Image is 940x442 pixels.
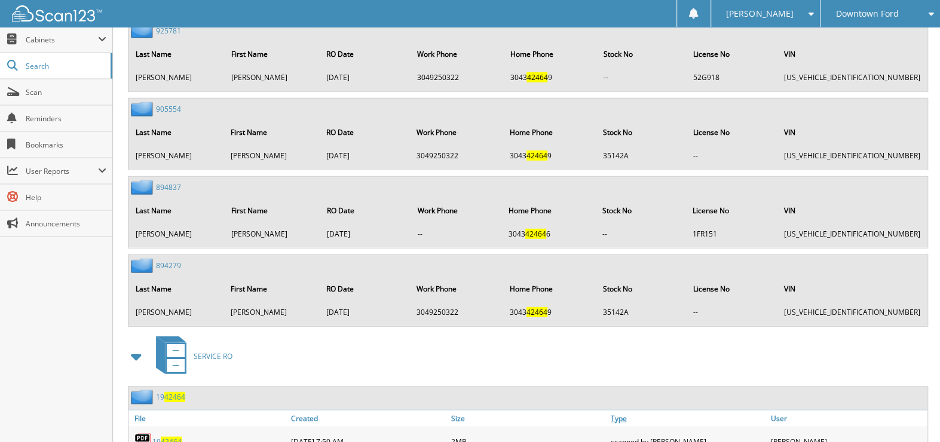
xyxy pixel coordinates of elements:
a: 894279 [156,260,181,271]
td: 52G918 [687,67,777,87]
td: [PERSON_NAME] [225,67,319,87]
td: 3049250322 [411,67,503,87]
td: 3043 9 [504,146,596,165]
th: Work Phone [411,42,503,66]
a: Created [288,410,448,426]
a: 925781 [156,26,181,36]
th: RO Date [320,42,410,66]
span: Search [26,61,105,71]
img: scan123-logo-white.svg [12,5,102,22]
td: [PERSON_NAME] [130,146,223,165]
td: 3049250322 [411,146,503,165]
th: VIN [778,42,926,66]
a: 1942464 [156,392,185,402]
a: Size [448,410,608,426]
td: [PERSON_NAME] [130,302,223,322]
td: -- [596,224,685,244]
td: [PERSON_NAME] [225,302,319,322]
th: Stock No [596,198,685,223]
span: 42464 [526,307,547,317]
span: Downtown Ford [836,10,899,17]
span: 42464 [526,151,547,161]
a: File [128,410,288,426]
span: User Reports [26,166,98,176]
td: [PERSON_NAME] [130,67,223,87]
img: folder2.png [131,180,156,195]
img: folder2.png [131,389,156,404]
th: Home Phone [504,42,596,66]
td: [DATE] [320,146,409,165]
td: 1FR151 [687,224,777,244]
th: Work Phone [411,277,503,301]
iframe: Chat Widget [880,385,940,442]
td: 3043 6 [503,224,595,244]
td: 3049250322 [411,302,503,322]
span: Scan [26,87,106,97]
th: RO Date [320,277,409,301]
span: 42464 [164,392,185,402]
img: folder2.png [131,23,156,38]
a: User [768,410,927,426]
td: [DATE] [320,302,409,322]
td: 3043 9 [504,67,596,87]
span: [PERSON_NAME] [726,10,793,17]
span: Cabinets [26,35,98,45]
th: RO Date [320,120,409,145]
th: VIN [778,120,926,145]
th: RO Date [321,198,411,223]
img: folder2.png [131,258,156,273]
th: VIN [778,277,926,301]
td: -- [597,67,685,87]
th: Last Name [130,198,224,223]
th: First Name [225,277,319,301]
span: Announcements [26,219,106,229]
td: [US_VEHICLE_IDENTIFICATION_NUMBER] [778,224,926,244]
span: Bookmarks [26,140,106,150]
th: Work Phone [411,120,503,145]
span: Help [26,192,106,202]
td: 3043 9 [504,302,596,322]
td: -- [687,146,777,165]
th: VIN [778,198,926,223]
a: 894837 [156,182,181,192]
th: First Name [225,198,320,223]
th: Work Phone [412,198,501,223]
td: [PERSON_NAME] [130,224,224,244]
td: [US_VEHICLE_IDENTIFICATION_NUMBER] [778,146,926,165]
th: Home Phone [503,198,595,223]
span: 42464 [525,229,546,239]
th: Last Name [130,277,223,301]
span: 42464 [526,72,547,82]
td: [US_VEHICLE_IDENTIFICATION_NUMBER] [778,67,926,87]
span: Reminders [26,113,106,124]
th: License No [687,277,777,301]
td: -- [687,302,777,322]
td: [DATE] [320,67,410,87]
th: First Name [225,42,319,66]
a: SERVICE RO [149,333,232,380]
th: First Name [225,120,319,145]
th: Stock No [596,277,686,301]
th: Last Name [130,42,223,66]
img: folder2.png [131,102,156,116]
th: Last Name [130,120,223,145]
th: License No [687,42,777,66]
th: Home Phone [504,120,596,145]
th: Stock No [596,120,686,145]
a: Type [608,410,767,426]
span: SERVICE RO [194,351,232,361]
td: 35142A [596,302,686,322]
td: -- [412,224,501,244]
td: 35142A [596,146,686,165]
td: [PERSON_NAME] [225,146,319,165]
th: Stock No [597,42,685,66]
td: [DATE] [321,224,411,244]
td: [US_VEHICLE_IDENTIFICATION_NUMBER] [778,302,926,322]
th: Home Phone [504,277,596,301]
th: License No [687,120,777,145]
td: [PERSON_NAME] [225,224,320,244]
th: License No [687,198,777,223]
a: 905554 [156,104,181,114]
